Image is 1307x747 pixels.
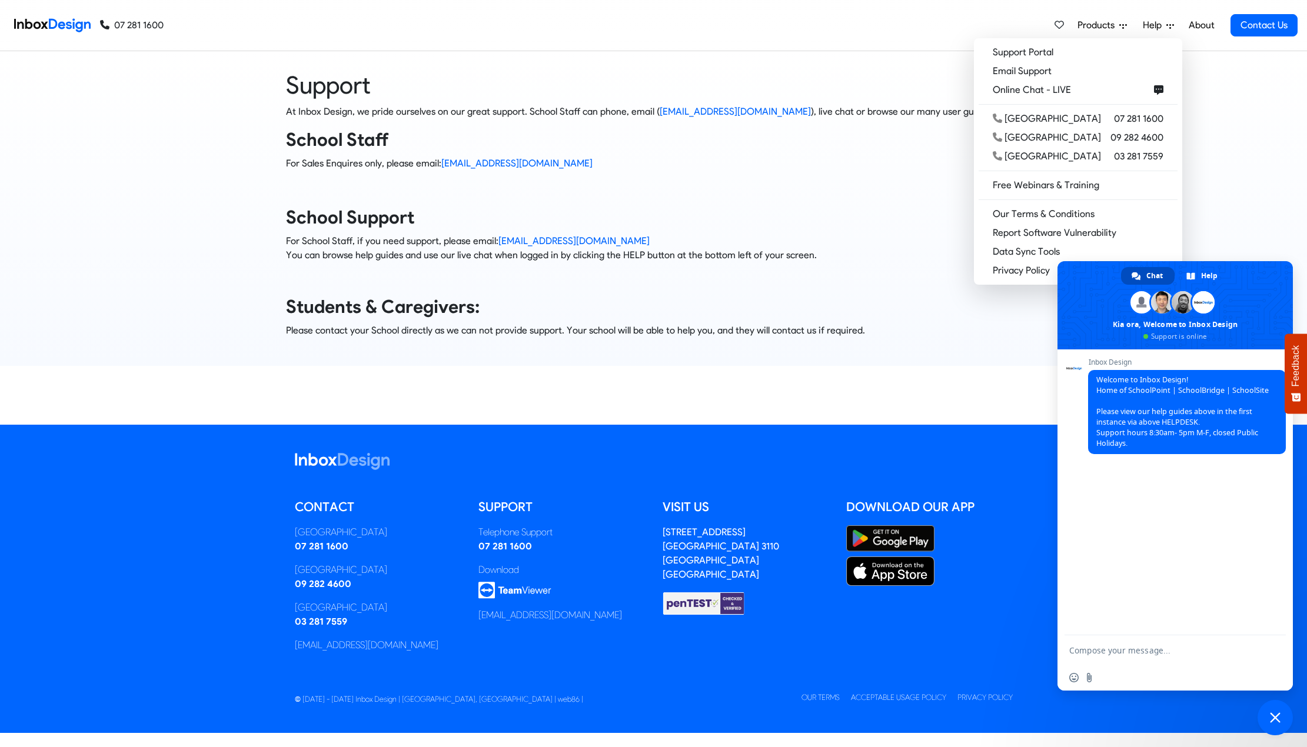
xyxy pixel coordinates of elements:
h5: Support [478,498,645,516]
div: Chat [1121,267,1175,285]
span: Products [1077,18,1119,32]
div: Close chat [1258,700,1293,735]
a: [STREET_ADDRESS][GEOGRAPHIC_DATA] 3110[GEOGRAPHIC_DATA][GEOGRAPHIC_DATA] [663,526,779,580]
div: Products [974,38,1182,285]
h5: Download our App [846,498,1013,516]
span: 09 282 4600 [1110,131,1163,145]
img: Apple App Store [846,556,934,586]
a: [EMAIL_ADDRESS][DOMAIN_NAME] [478,609,622,621]
span: Online Chat - LIVE [993,83,1076,97]
div: [GEOGRAPHIC_DATA] [993,131,1101,145]
a: 07 281 1600 [295,541,348,552]
h5: Visit us [663,498,829,516]
button: Feedback - Show survey [1285,334,1307,413]
span: 07 281 1600 [1114,112,1163,126]
img: Google Play Store [846,525,934,552]
div: [GEOGRAPHIC_DATA] [295,563,461,577]
h5: Contact [295,498,461,516]
span: Insert an emoji [1069,673,1079,682]
span: 03 281 7559 [1114,149,1163,164]
span: Help [1201,267,1218,285]
a: Acceptable Usage Policy [851,693,946,702]
div: Help [1176,267,1229,285]
p: For Sales Enquires only, please email: [286,156,1022,171]
span: Inbox Design [1088,358,1286,366]
a: About [1185,14,1218,37]
a: [EMAIL_ADDRESS][DOMAIN_NAME] [498,235,650,246]
a: Data Sync Tools [979,242,1178,261]
textarea: Compose your message... [1069,645,1255,656]
a: Help [1138,14,1179,37]
div: Telephone Support [478,525,645,539]
span: © [DATE] - [DATE] Inbox Design | [GEOGRAPHIC_DATA], [GEOGRAPHIC_DATA] | web86 | [295,695,583,703]
a: 09 282 4600 [295,578,351,589]
a: [GEOGRAPHIC_DATA] 03 281 7559 [979,147,1178,166]
a: 03 281 7559 [295,616,347,627]
strong: Students & Caregivers: [286,296,480,318]
a: [EMAIL_ADDRESS][DOMAIN_NAME] [441,158,593,169]
a: Our Terms & Conditions [979,205,1178,224]
a: Checked & Verified by penTEST [663,596,745,608]
a: 07 281 1600 [100,18,164,32]
a: Online Chat - LIVE [979,81,1178,99]
div: [GEOGRAPHIC_DATA] [295,601,461,615]
span: Send a file [1085,673,1094,682]
a: Free Webinars & Training [979,176,1178,195]
div: Download [478,563,645,577]
p: For School Staff, if you need support, please email: You can browse help guides and use our live ... [286,234,1022,262]
a: Products [1073,14,1132,37]
strong: School Staff [286,129,389,151]
img: logo_inboxdesign_white.svg [295,453,390,470]
img: Checked & Verified by penTEST [663,591,745,616]
a: Our Terms [802,693,840,702]
div: [GEOGRAPHIC_DATA] [993,149,1101,164]
a: Email Support [979,62,1178,81]
address: [STREET_ADDRESS] [GEOGRAPHIC_DATA] 3110 [GEOGRAPHIC_DATA] [GEOGRAPHIC_DATA] [663,526,779,580]
a: Contact Us [1230,14,1298,36]
a: [GEOGRAPHIC_DATA] 09 282 4600 [979,128,1178,147]
span: Help [1143,18,1166,32]
a: Privacy Policy [957,693,1013,702]
a: Report Software Vulnerability [979,224,1178,242]
strong: School Support [286,206,414,228]
p: At Inbox Design, we pride ourselves on our great support. School Staff can phone, email ( ), live... [286,105,1022,119]
heading: Support [286,70,1022,100]
div: [GEOGRAPHIC_DATA] [295,525,461,539]
img: logo_teamviewer.svg [478,582,551,599]
div: [GEOGRAPHIC_DATA] [993,112,1101,126]
span: Welcome to Inbox Design! Home of SchoolPoint | SchoolBridge | SchoolSite Please view our help gui... [1096,375,1269,448]
span: Feedback [1291,345,1301,386]
a: [GEOGRAPHIC_DATA] 07 281 1600 [979,109,1178,128]
span: Chat [1146,267,1163,285]
a: [EMAIL_ADDRESS][DOMAIN_NAME] [660,106,811,117]
a: 07 281 1600 [478,541,532,552]
p: Please contact your School directly as we can not provide support. Your school will be able to he... [286,324,1022,338]
a: Support Portal [979,43,1178,62]
a: [EMAIL_ADDRESS][DOMAIN_NAME] [295,639,438,651]
a: Privacy Policy [979,261,1178,280]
